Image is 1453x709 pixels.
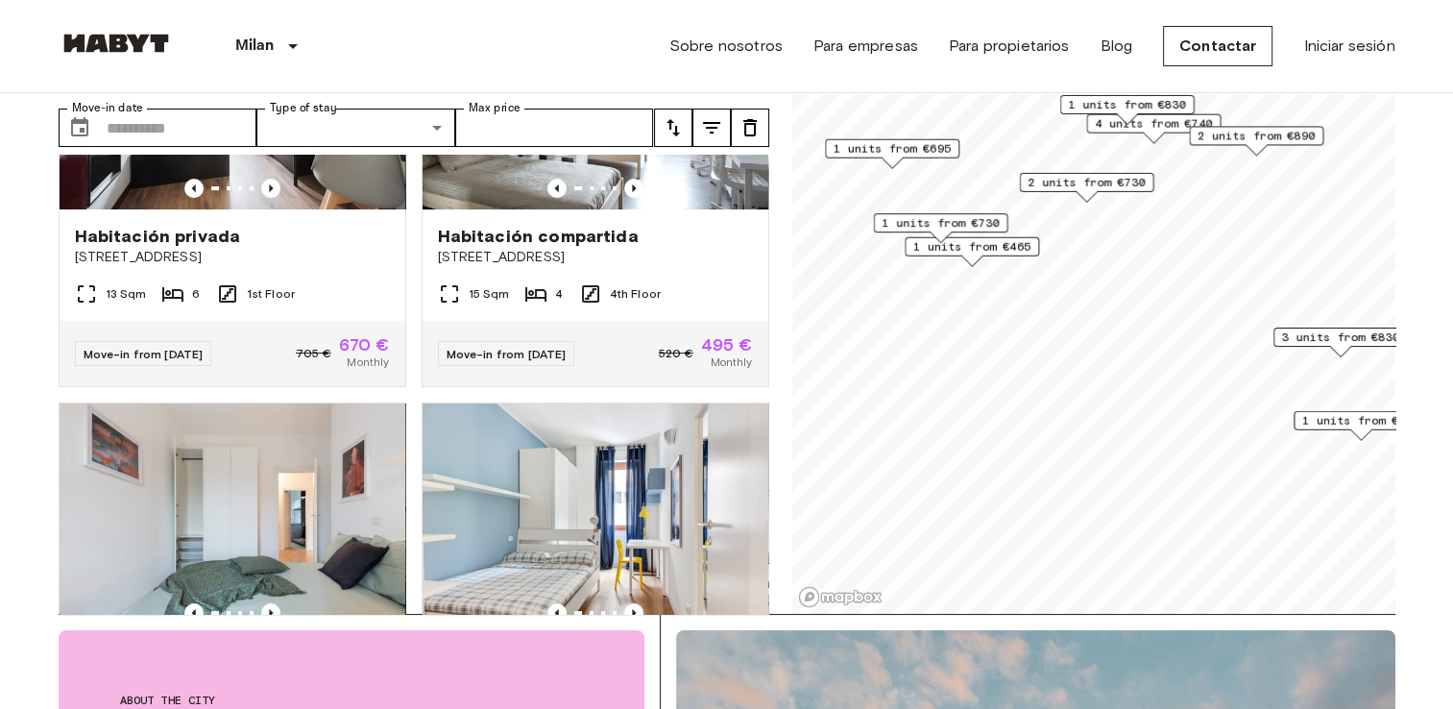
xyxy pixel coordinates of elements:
button: tune [731,109,769,147]
span: 1 units from €730 [882,214,999,232]
span: 1 units from €695 [834,140,951,158]
button: Previous image [547,179,567,198]
span: [STREET_ADDRESS] [438,248,753,267]
p: Milan [235,35,275,58]
span: 520 € [659,345,693,362]
div: Map marker [1294,411,1428,441]
span: Move-in from [DATE] [84,347,204,361]
span: Monthly [347,354,389,371]
button: Choose date [61,109,99,147]
span: 495 € [701,336,753,354]
a: Para empresas [813,35,918,58]
span: 2 units from €890 [1198,127,1315,144]
span: Habitación compartida [438,225,639,248]
button: Previous image [624,179,643,198]
div: Map marker [1086,114,1221,144]
span: 13 Sqm [106,285,147,303]
span: 6 [192,285,200,303]
a: Blog [1100,35,1132,58]
a: Sobre nosotros [669,35,783,58]
span: 705 € [296,345,331,362]
button: Previous image [547,603,567,623]
span: 4th Floor [610,285,661,303]
label: Max price [469,100,521,116]
a: Iniciar sesión [1303,35,1394,58]
div: Map marker [873,213,1007,243]
div: Map marker [1272,328,1407,357]
button: Previous image [184,603,204,623]
button: tune [654,109,692,147]
div: Map marker [1069,64,1203,94]
a: Mapbox logo [798,586,883,608]
span: 4 units from €740 [1095,115,1212,133]
span: [STREET_ADDRESS] [75,248,390,267]
span: Monthly [710,354,752,371]
label: Move-in date [72,100,143,116]
div: Map marker [1019,173,1153,203]
span: About the city [120,692,583,709]
img: Marketing picture of unit IT-14-085-001-01H [60,403,405,634]
button: tune [692,109,731,147]
label: Type of stay [270,100,337,116]
span: 3 units from €830 [1281,329,1398,346]
span: 15 Sqm [469,285,510,303]
span: Habitación privada [75,225,241,248]
span: 1 units from €830 [1068,96,1185,113]
div: Map marker [1189,126,1323,156]
button: Previous image [624,603,643,623]
span: 4 [555,285,563,303]
span: Move-in from [DATE] [447,347,567,361]
button: Previous image [184,179,204,198]
span: 670 € [339,336,390,354]
button: Previous image [261,603,280,623]
span: 1 units from €465 [913,238,1030,256]
button: Previous image [261,179,280,198]
a: Contactar [1163,26,1272,66]
div: Map marker [825,139,959,169]
span: 1st Floor [247,285,295,303]
span: 2 units from €730 [1028,174,1145,191]
div: Map marker [905,237,1039,267]
a: Para propietarios [949,35,1070,58]
div: Map marker [1059,95,1194,125]
img: Habyt [59,34,174,53]
img: Marketing picture of unit IT-14-035-002-09H [423,403,768,634]
span: 1 units from €705 [1302,412,1419,429]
